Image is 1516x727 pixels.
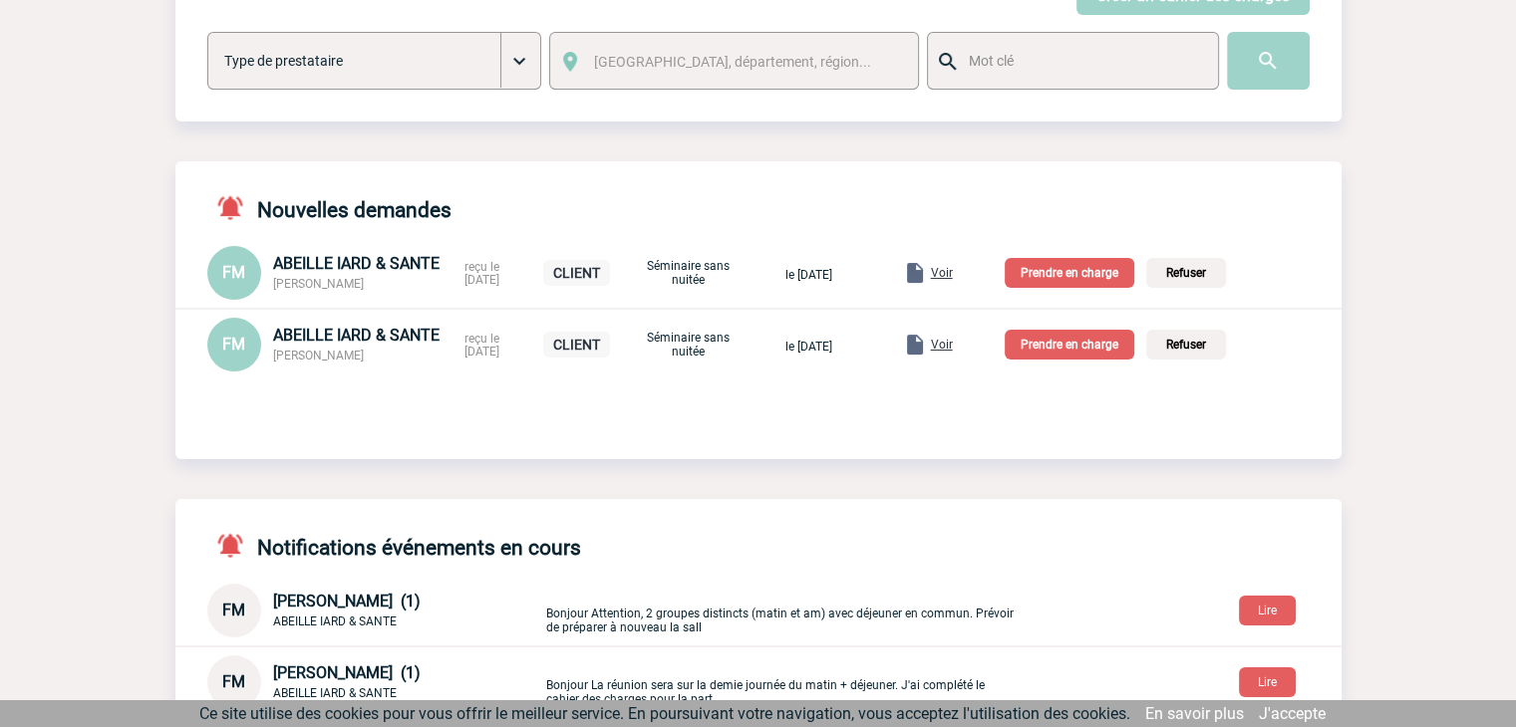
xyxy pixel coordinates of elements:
[464,260,499,287] span: reçu le [DATE]
[273,686,397,700] span: ABEILLE IARD & SANTE
[464,332,499,359] span: reçu le [DATE]
[1005,258,1134,288] p: Prendre en charge
[222,601,245,619] span: FM
[931,266,953,280] span: Voir
[546,588,1015,634] p: Bonjour Attention, 2 groupes distincts (matin et am) avec déjeuner en commun. Prévoir de préparer...
[199,704,1130,723] span: Ce site utilise des cookies pour vous offrir le meilleur service. En poursuivant votre navigation...
[215,193,257,222] img: notifications-active-24-px-r.png
[273,592,421,610] span: [PERSON_NAME] (1)
[964,48,1200,74] input: Mot clé
[903,333,927,357] img: folder.png
[273,254,440,273] span: ABEILLE IARD & SANTE
[1259,704,1326,723] a: J'accepte
[273,614,397,628] span: ABEILLE IARD & SANTE
[207,193,452,222] h4: Nouvelles demandes
[273,349,364,363] span: [PERSON_NAME]
[639,331,739,359] p: Séminaire sans nuitée
[1223,600,1312,618] a: Lire
[543,260,610,286] p: CLIENT
[1239,667,1296,697] button: Lire
[222,335,245,354] span: FM
[1239,596,1296,625] button: Lire
[273,663,421,682] span: [PERSON_NAME] (1)
[273,277,364,291] span: [PERSON_NAME]
[1146,330,1226,360] p: Refuser
[207,584,542,637] div: Conversation privée : Client - Agence
[855,334,957,353] a: Voir
[1227,32,1310,90] input: Submit
[207,671,1015,690] a: FM [PERSON_NAME] (1) ABEILLE IARD & SANTE Bonjour La réunion sera sur la demie journée du matin +...
[785,340,832,354] span: le [DATE]
[273,326,440,345] span: ABEILLE IARD & SANTE
[594,54,871,70] span: [GEOGRAPHIC_DATA], département, région...
[931,338,953,352] span: Voir
[543,332,610,358] p: CLIENT
[207,600,1015,618] a: FM [PERSON_NAME] (1) ABEILLE IARD & SANTE Bonjour Attention, 2 groupes distincts (matin et am) av...
[785,268,832,282] span: le [DATE]
[222,672,245,691] span: FM
[855,262,957,281] a: Voir
[207,655,542,709] div: Conversation privée : Client - Agence
[215,531,257,560] img: notifications-active-24-px-r.png
[1146,258,1226,288] p: Refuser
[903,261,927,285] img: folder.png
[1005,330,1134,360] p: Prendre en charge
[1223,671,1312,690] a: Lire
[207,531,581,560] h4: Notifications événements en cours
[1145,704,1244,723] a: En savoir plus
[639,259,739,287] p: Séminaire sans nuitée
[222,263,245,282] span: FM
[546,659,1015,706] p: Bonjour La réunion sera sur la demie journée du matin + déjeuner. J'ai complété le cahier des cha...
